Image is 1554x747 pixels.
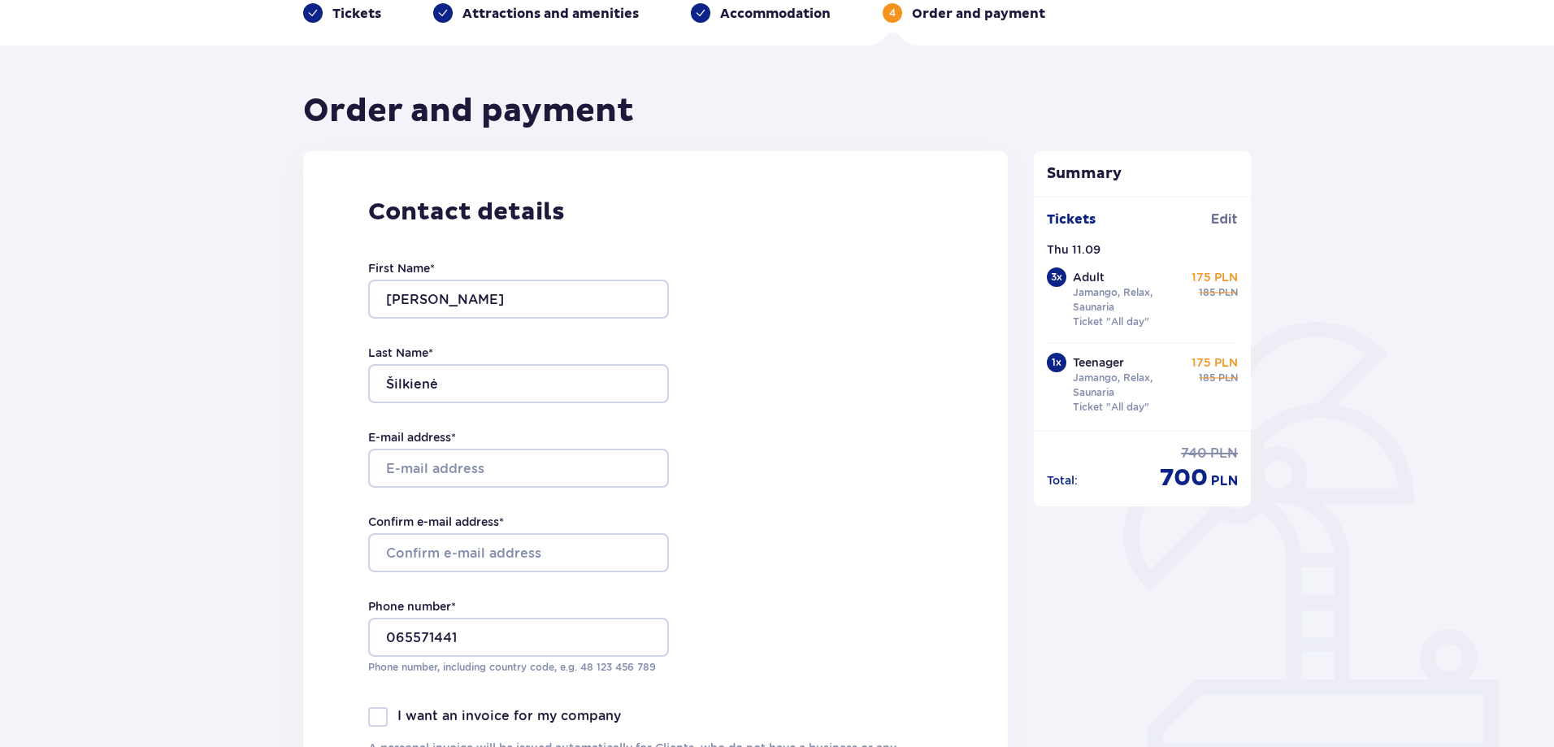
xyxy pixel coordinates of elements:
div: 3 x [1047,267,1066,287]
p: Contact details [368,197,943,228]
p: 175 PLN [1192,354,1238,371]
input: Phone number [368,618,669,657]
p: 185 [1199,371,1215,385]
p: PLN [1210,445,1238,463]
p: Summary [1034,164,1252,184]
label: First Name * [368,260,435,276]
input: E-mail address [368,449,669,488]
p: 185 [1199,285,1215,300]
label: E-mail address * [368,429,456,445]
p: Jamango, Relax, Saunaria [1073,285,1185,315]
label: Confirm e-mail address * [368,514,504,530]
p: 700 [1160,463,1208,493]
p: I want an invoice for my company [397,707,621,725]
p: Order and payment [912,5,1045,23]
p: Adult [1073,269,1105,285]
p: PLN [1211,472,1238,490]
p: PLN [1218,285,1238,300]
p: Tickets [332,5,381,23]
p: Phone number, including country code, e.g. 48 ​123 ​456 ​789 [368,660,669,675]
p: Attractions and amenities [462,5,639,23]
p: Total : [1047,472,1078,489]
input: First Name [368,280,669,319]
input: Confirm e-mail address [368,533,669,572]
p: Teenager [1073,354,1124,371]
label: Phone number * [368,598,456,615]
p: PLN [1218,371,1238,385]
h1: Order and payment [303,91,634,132]
p: Jamango, Relax, Saunaria [1073,371,1185,400]
p: 4 [889,6,896,20]
div: 1 x [1047,353,1066,372]
p: 175 PLN [1192,269,1238,285]
p: Thu 11.09 [1047,241,1100,258]
input: Last Name [368,364,669,403]
p: 740 [1181,445,1207,463]
p: Accommodation [720,5,831,23]
p: Ticket "All day" [1073,400,1149,415]
p: Tickets [1047,211,1096,228]
a: Edit [1211,211,1238,228]
p: Ticket "All day" [1073,315,1149,329]
label: Last Name * [368,345,433,361]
